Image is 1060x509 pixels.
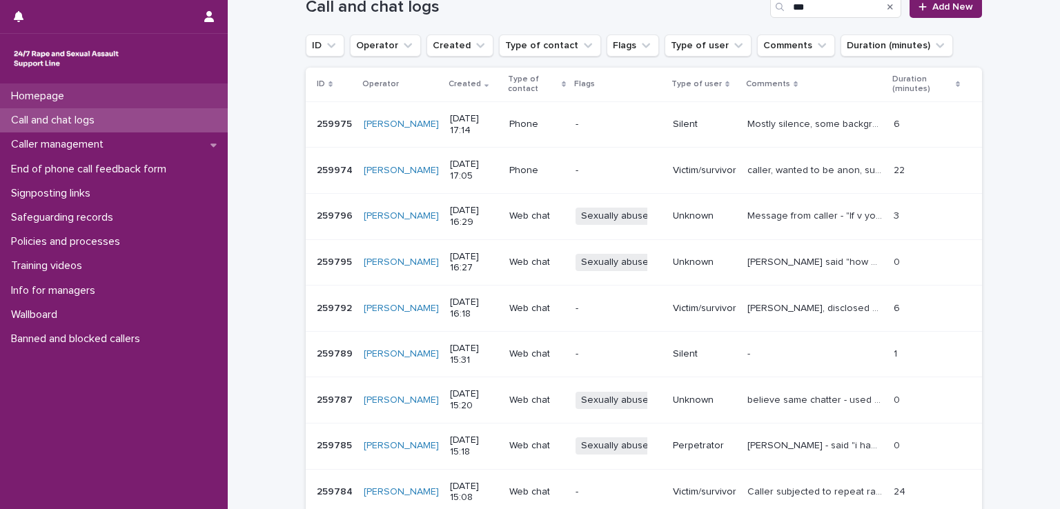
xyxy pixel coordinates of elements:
p: Web chat [509,395,565,406]
tr: 259789259789 [PERSON_NAME] [DATE] 15:31Web chat-Silent-- 11 [306,331,982,377]
button: ID [306,34,344,57]
p: [DATE] 15:31 [450,343,498,366]
p: - [747,346,753,360]
p: [DATE] 17:14 [450,113,498,137]
tr: 259974259974 [PERSON_NAME] [DATE] 17:05Phone-Victim/survivorcaller, wanted to be anon, subjected ... [306,148,982,194]
p: 259784 [317,483,355,498]
p: Operator [362,77,399,92]
p: Nelly, disclosed being under 18 and subjected to SV abroad, charges have been made, signposted to... [747,300,885,315]
span: Sexually abuse [576,254,654,271]
button: Type of contact [499,34,601,57]
p: Web chat [509,303,565,315]
tr: 259795259795 [PERSON_NAME] [DATE] 16:27Web chatSexually abuseUnknown[PERSON_NAME] said "how are y... [306,239,982,286]
button: Operator [350,34,421,57]
p: 6 [894,116,903,130]
p: 0 [894,254,903,268]
tr: 259792259792 [PERSON_NAME] [DATE] 16:18Web chat-Victim/survivor[PERSON_NAME], disclosed being und... [306,286,982,332]
button: Flags [607,34,659,57]
p: [DATE] 17:05 [450,159,498,182]
p: Mostly silence, some background noise & voices and a cat purring. [747,116,885,130]
p: 259974 [317,162,355,177]
p: Type of contact [508,72,558,97]
p: Banned and blocked callers [6,332,151,346]
p: 0 [894,437,903,452]
p: Caller subjected to repeat rape by ex husband, non mol is in place. We explored how the callers f... [747,483,885,498]
a: [PERSON_NAME] [364,395,439,406]
p: - [576,303,662,315]
p: Homepage [6,90,75,103]
button: Comments [757,34,835,57]
span: Sexually abuse [576,392,654,409]
p: Signposting links [6,187,101,200]
p: 259792 [317,300,355,315]
p: Type of user [671,77,722,92]
p: Training videos [6,259,93,272]
p: Unknown [673,257,736,268]
p: - [576,119,662,130]
tr: 259975259975 [PERSON_NAME] [DATE] 17:14Phone-SilentMostly silence, some background noise & voices... [306,101,982,148]
a: [PERSON_NAME] [364,486,439,498]
p: Silent [673,119,736,130]
p: Duration (minutes) [892,72,952,97]
p: 259795 [317,254,355,268]
p: Unknown [673,210,736,222]
p: 1 [894,346,900,360]
a: [PERSON_NAME] [364,119,439,130]
img: rhQMoQhaT3yELyF149Cw [11,45,121,72]
p: Silent [673,348,736,360]
p: Comments [746,77,790,92]
p: [DATE] 15:18 [450,435,498,458]
p: [DATE] 15:08 [450,481,498,504]
button: Duration (minutes) [841,34,953,57]
p: Info for managers [6,284,106,297]
p: ID [317,77,325,92]
p: Call and chat logs [6,114,106,127]
p: Victim/survivor [673,165,736,177]
button: Created [426,34,493,57]
p: Policies and processes [6,235,131,248]
p: 259787 [317,392,355,406]
p: Web chat [509,348,565,360]
p: Perpetrator [673,440,736,452]
p: Victim/survivor [673,486,736,498]
p: Unknown [673,395,736,406]
p: 259975 [317,116,355,130]
p: Web chat [509,440,565,452]
p: [DATE] 16:27 [450,251,498,275]
a: [PERSON_NAME] [364,257,439,268]
p: Web chat [509,210,565,222]
p: Safeguarding records [6,211,124,224]
p: 259796 [317,208,355,222]
p: Victim/survivor [673,303,736,315]
p: believe same chatter - used almost identical message but said someone had sex with them whilst th... [747,392,885,406]
p: [DATE] 16:29 [450,205,498,228]
p: End of phone call feedback form [6,163,177,176]
p: 259789 [317,346,355,360]
p: Web chat [509,257,565,268]
a: [PERSON_NAME] [364,348,439,360]
p: Caller management [6,138,115,151]
button: Type of user [665,34,752,57]
tr: 259796259796 [PERSON_NAME] [DATE] 16:29Web chatSexually abuseUnknownMessage from caller - "If v y... [306,193,982,239]
p: Web chat [509,486,565,498]
p: Phone [509,165,565,177]
p: [DATE] 15:20 [450,388,498,412]
p: Chatter - said "i had sex with my sister when she was asleep" & "Is that rape". Ended chat with m... [747,437,885,452]
a: [PERSON_NAME] [364,440,439,452]
p: Caller said "how are you" and then "canyouhelpBen" - ended chat with message from stacker [747,254,885,268]
p: - [576,348,662,360]
tr: 259785259785 [PERSON_NAME] [DATE] 15:18Web chatSexually abusePerpetrator[PERSON_NAME] - said "i h... [306,423,982,469]
p: - [576,486,662,498]
p: Created [449,77,481,92]
a: [PERSON_NAME] [364,165,439,177]
p: Phone [509,119,565,130]
p: - [576,165,662,177]
span: Add New [932,2,973,12]
p: 6 [894,300,903,315]
p: Wallboard [6,308,68,321]
a: [PERSON_NAME] [364,210,439,222]
tr: 259787259787 [PERSON_NAME] [DATE] 15:20Web chatSexually abuseUnknownbelieve same chatter - used a... [306,377,982,423]
p: Flags [574,77,595,92]
p: 3 [894,208,902,222]
a: [PERSON_NAME] [364,303,439,315]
